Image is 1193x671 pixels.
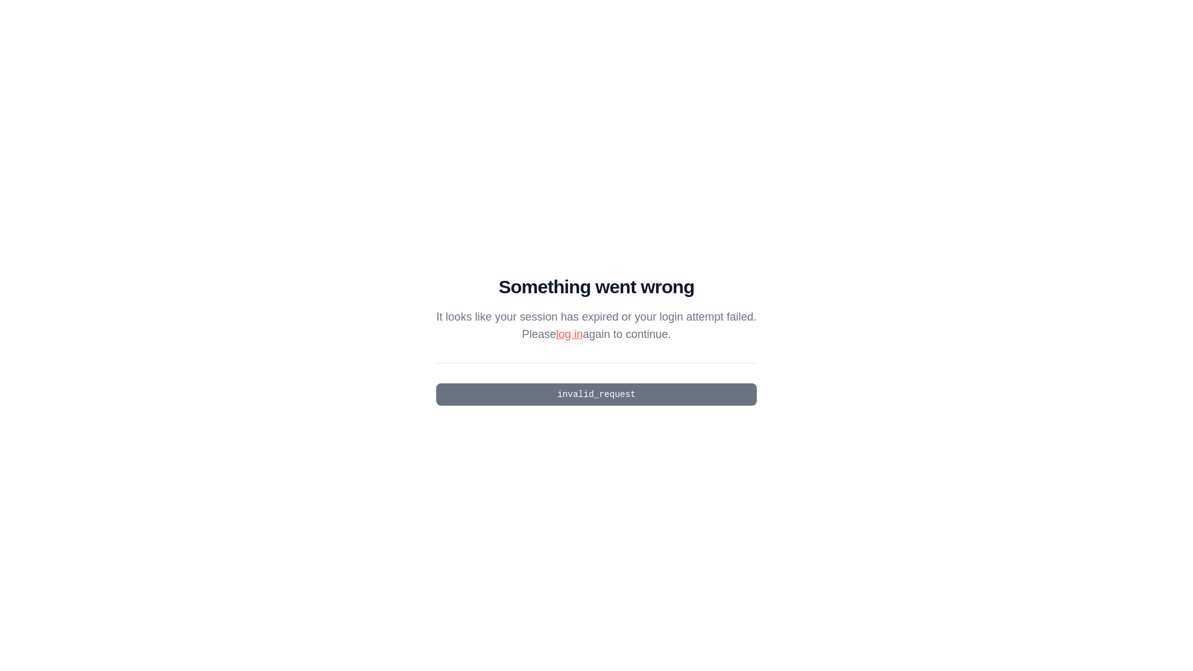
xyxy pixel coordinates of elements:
p: Please again to continue. [436,326,756,343]
pre: invalid_request [436,383,756,406]
p: It looks like your session has expired or your login attempt failed. [436,308,756,326]
iframe: Chat Widget [1131,611,1193,671]
h1: Something went wrong [436,276,756,298]
a: log in [556,328,583,340]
